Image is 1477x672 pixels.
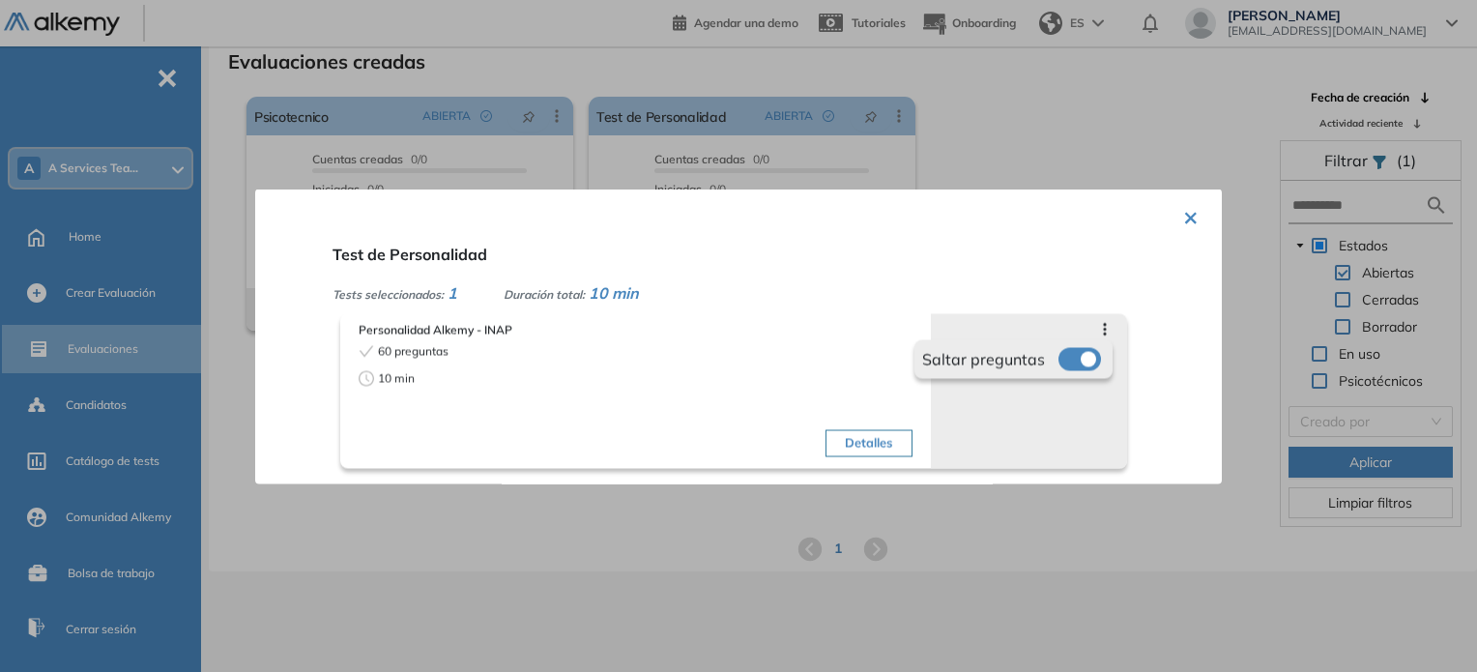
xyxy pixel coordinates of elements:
[589,282,639,302] span: 10 min
[448,282,457,302] span: 1
[378,342,449,360] span: 60 preguntas
[333,286,444,301] span: Tests seleccionados:
[359,343,374,359] span: check
[1380,579,1477,672] iframe: Chat Widget
[359,321,912,338] span: Personalidad Alkemy - INAP
[1183,196,1199,234] button: ×
[504,286,585,301] span: Duración total:
[359,370,374,386] span: clock-circle
[378,369,415,387] span: 10 min
[1380,579,1477,672] div: Widget de chat
[922,347,1045,370] span: Saltar preguntas
[333,244,487,263] span: Test de Personalidad
[825,429,912,456] button: Detalles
